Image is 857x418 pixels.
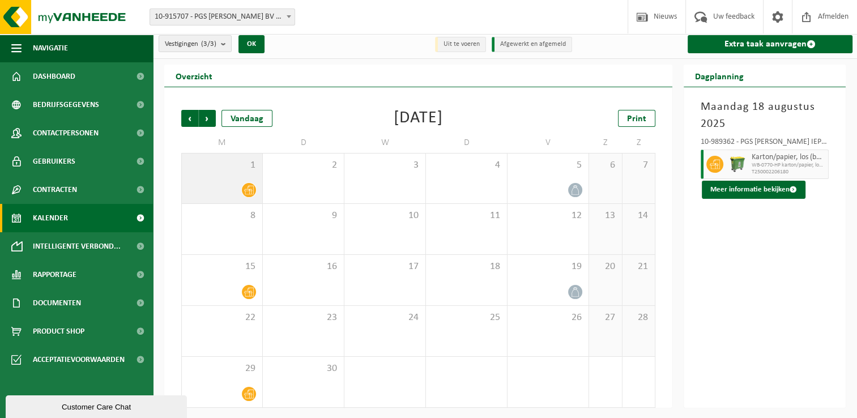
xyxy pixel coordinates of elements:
span: Gebruikers [33,147,75,176]
span: 2 [268,159,338,172]
td: Z [589,133,623,153]
span: 21 [628,261,650,273]
span: 13 [595,210,616,222]
span: 6 [595,159,616,172]
span: 24 [350,312,420,324]
span: Rapportage [33,261,76,289]
span: 25 [432,312,501,324]
span: 10 [350,210,420,222]
span: 9 [268,210,338,222]
span: T250002206180 [752,169,825,176]
td: V [508,133,589,153]
span: Contactpersonen [33,119,99,147]
span: WB-0770-HP karton/papier, los (bedrijven) [752,162,825,169]
span: Acceptatievoorwaarden [33,346,125,374]
td: W [344,133,426,153]
span: 26 [513,312,583,324]
span: Intelligente verbond... [33,232,121,261]
span: Kalender [33,204,68,232]
span: 11 [432,210,501,222]
span: Vestigingen [165,36,216,53]
span: 17 [350,261,420,273]
span: Bedrijfsgegevens [33,91,99,119]
span: 19 [513,261,583,273]
span: 27 [595,312,616,324]
a: Print [618,110,655,127]
td: D [426,133,508,153]
span: 3 [350,159,420,172]
button: Meer informatie bekijken [702,181,805,199]
td: Z [623,133,656,153]
span: 20 [595,261,616,273]
span: 7 [628,159,650,172]
span: 28 [628,312,650,324]
div: Vandaag [221,110,272,127]
span: 10-915707 - PGS DEMEY BV - GISTEL [150,9,295,25]
td: M [181,133,263,153]
span: Product Shop [33,317,84,346]
span: 15 [187,261,257,273]
div: [DATE] [394,110,443,127]
span: 30 [268,362,338,375]
count: (3/3) [201,40,216,48]
span: Documenten [33,289,81,317]
span: Vorige [181,110,198,127]
span: 4 [432,159,501,172]
span: Dashboard [33,62,75,91]
a: Extra taak aanvragen [688,35,852,53]
h2: Overzicht [164,65,224,87]
span: 5 [513,159,583,172]
span: Navigatie [33,34,68,62]
span: Print [627,114,646,123]
li: Afgewerkt en afgemeld [492,37,572,52]
span: 29 [187,362,257,375]
button: Vestigingen(3/3) [159,35,232,52]
iframe: chat widget [6,393,189,418]
h3: Maandag 18 augustus 2025 [701,99,829,133]
span: 10-915707 - PGS DEMEY BV - GISTEL [150,8,295,25]
div: 10-989362 - PGS [PERSON_NAME] IEPER - IEPER [701,138,829,150]
span: 12 [513,210,583,222]
span: 23 [268,312,338,324]
img: WB-0770-HPE-GN-50 [729,156,746,173]
span: 8 [187,210,257,222]
li: Uit te voeren [435,37,486,52]
td: D [263,133,344,153]
span: 18 [432,261,501,273]
span: 1 [187,159,257,172]
h2: Dagplanning [684,65,755,87]
span: 16 [268,261,338,273]
span: 22 [187,312,257,324]
span: 14 [628,210,650,222]
span: Volgende [199,110,216,127]
span: Karton/papier, los (bedrijven) [752,153,825,162]
span: Contracten [33,176,77,204]
button: OK [238,35,265,53]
